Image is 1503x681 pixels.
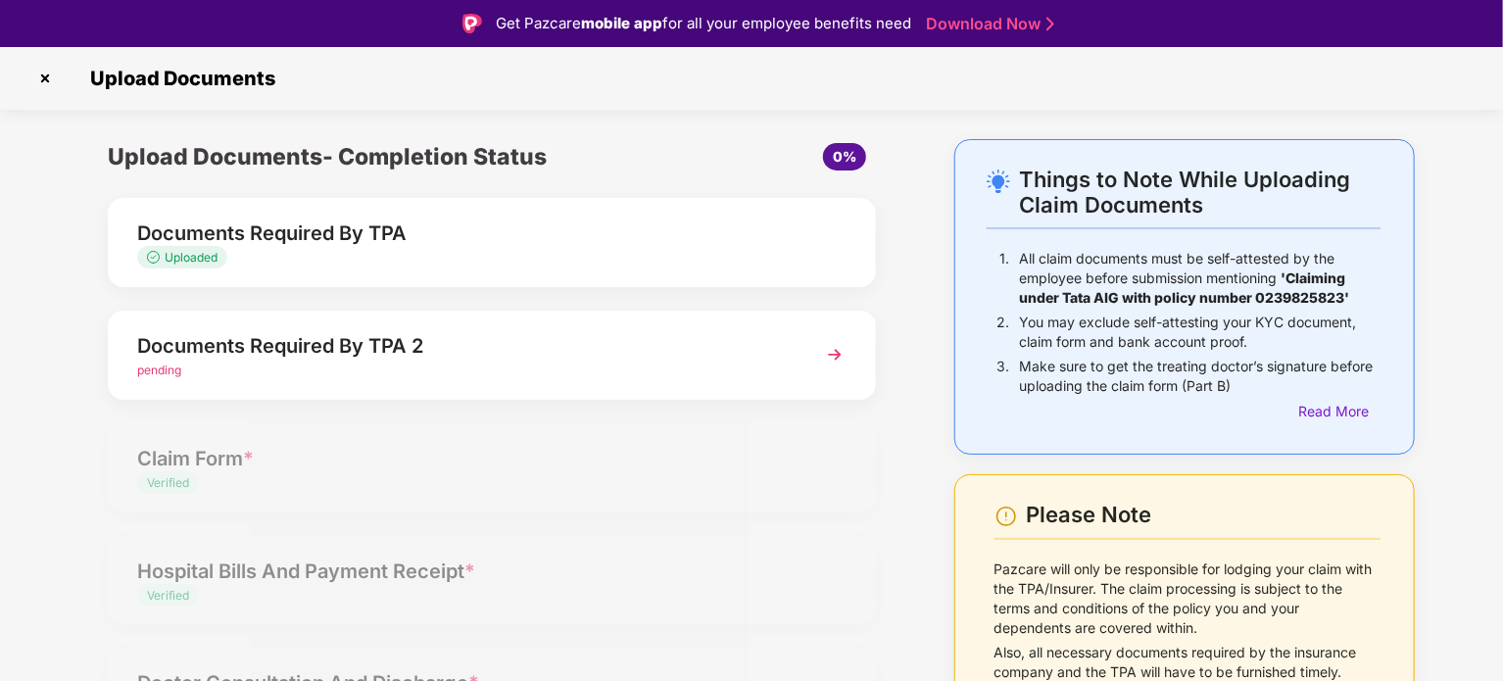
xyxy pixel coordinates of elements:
[1046,14,1054,34] img: Stroke
[137,330,787,362] div: Documents Required By TPA 2
[496,12,911,35] div: Get Pazcare for all your employee benefits need
[1027,502,1381,528] div: Please Note
[996,313,1009,352] p: 2.
[926,14,1048,34] a: Download Now
[996,357,1009,396] p: 3.
[1019,313,1381,352] p: You may exclude self-attesting your KYC document, claim form and bank account proof.
[999,249,1009,308] p: 1.
[833,148,856,165] span: 0%
[147,251,165,264] img: svg+xml;base64,PHN2ZyB4bWxucz0iaHR0cDovL3d3dy53My5vcmcvMjAwMC9zdmciIHdpZHRoPSIxMy4zMzMiIGhlaWdodD...
[108,139,619,174] div: Upload Documents- Completion Status
[1019,249,1381,308] p: All claim documents must be self-attested by the employee before submission mentioning
[994,559,1381,638] p: Pazcare will only be responsible for lodging your claim with the TPA/Insurer. The claim processin...
[71,67,285,90] span: Upload Documents
[1298,401,1381,422] div: Read More
[987,170,1010,193] img: svg+xml;base64,PHN2ZyB4bWxucz0iaHR0cDovL3d3dy53My5vcmcvMjAwMC9zdmciIHdpZHRoPSIyNC4wOTMiIGhlaWdodD...
[29,63,61,94] img: svg+xml;base64,PHN2ZyBpZD0iQ3Jvc3MtMzJ4MzIiIHhtbG5zPSJodHRwOi8vd3d3LnczLm9yZy8yMDAwL3N2ZyIgd2lkdG...
[817,337,852,372] img: svg+xml;base64,PHN2ZyBpZD0iTmV4dCIgeG1sbnM9Imh0dHA6Ly93d3cudzMub3JnLzIwMDAvc3ZnIiB3aWR0aD0iMzYiIG...
[994,505,1018,528] img: svg+xml;base64,PHN2ZyBpZD0iV2FybmluZ18tXzI0eDI0IiBkYXRhLW5hbWU9Ildhcm5pbmcgLSAyNHgyNCIgeG1sbnM9Im...
[1019,167,1381,218] div: Things to Note While Uploading Claim Documents
[137,218,787,249] div: Documents Required By TPA
[1019,357,1381,396] p: Make sure to get the treating doctor’s signature before uploading the claim form (Part B)
[462,14,482,33] img: Logo
[581,14,662,32] strong: mobile app
[165,250,218,265] span: Uploaded
[137,363,181,377] span: pending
